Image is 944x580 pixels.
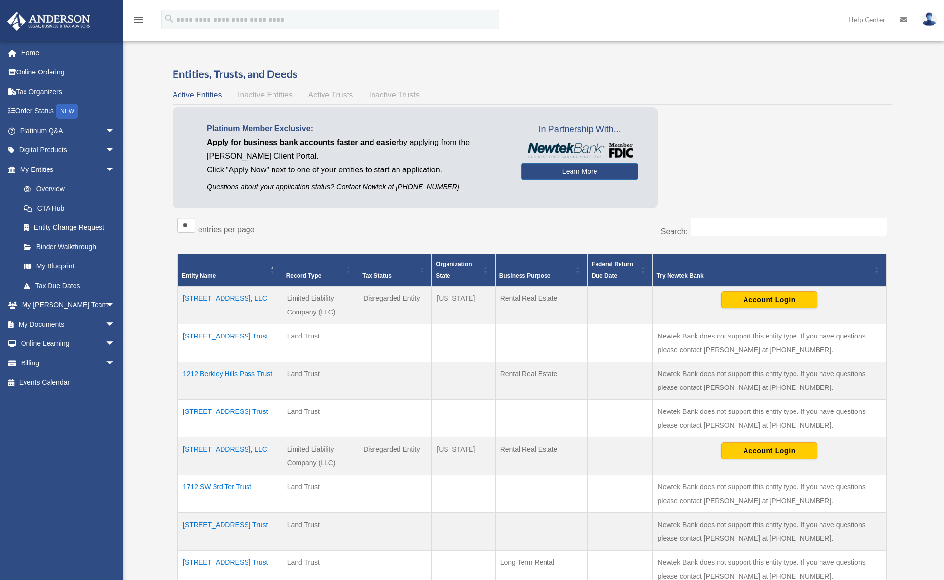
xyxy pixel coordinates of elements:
a: Platinum Q&Aarrow_drop_down [7,121,130,141]
td: [STREET_ADDRESS] Trust [178,324,282,362]
td: Rental Real Estate [495,362,587,400]
a: Online Learningarrow_drop_down [7,334,130,354]
span: Inactive Trusts [369,91,420,99]
span: Federal Return Due Date [592,261,633,279]
button: Account Login [721,291,817,308]
p: Questions about your application status? Contact Newtek at [PHONE_NUMBER] [207,181,506,193]
span: Inactive Entities [238,91,293,99]
p: Platinum Member Exclusive: [207,122,506,136]
td: [STREET_ADDRESS] Trust [178,400,282,437]
img: Anderson Advisors Platinum Portal [4,12,93,31]
th: Try Newtek Bank : Activate to sort [652,254,886,287]
button: Account Login [721,442,817,459]
span: Record Type [286,272,322,279]
a: Overview [14,179,120,199]
a: Digital Productsarrow_drop_down [7,141,130,160]
td: Land Trust [282,324,358,362]
label: entries per page [198,225,255,234]
td: [STREET_ADDRESS], LLC [178,437,282,475]
span: Business Purpose [499,272,551,279]
div: Try Newtek Bank [657,270,871,282]
span: In Partnership With... [521,122,638,138]
h3: Entities, Trusts, and Deeds [173,67,892,82]
a: Order StatusNEW [7,101,130,121]
i: search [164,13,174,24]
a: My [PERSON_NAME] Teamarrow_drop_down [7,295,130,315]
span: Apply for business bank accounts faster and easier [207,138,399,146]
a: CTA Hub [14,198,125,218]
img: User Pic [922,12,937,26]
td: Newtek Bank does not support this entity type. If you have questions please contact [PERSON_NAME]... [652,513,886,551]
a: My Blueprint [14,257,125,276]
a: Tax Due Dates [14,276,125,295]
span: Tax Status [362,272,392,279]
span: arrow_drop_down [105,295,125,315]
span: Entity Name [182,272,216,279]
a: My Documentsarrow_drop_down [7,314,130,334]
a: Online Ordering [7,63,130,82]
td: 1712 SW 3rd Ter Trust [178,475,282,513]
a: Tax Organizers [7,82,130,101]
td: Newtek Bank does not support this entity type. If you have questions please contact [PERSON_NAME]... [652,324,886,362]
p: Click "Apply Now" next to one of your entities to start an application. [207,163,506,177]
a: Entity Change Request [14,218,125,238]
td: Newtek Bank does not support this entity type. If you have questions please contact [PERSON_NAME]... [652,400,886,437]
td: Rental Real Estate [495,286,587,324]
a: Events Calendar [7,373,130,392]
i: menu [132,14,144,25]
th: Federal Return Due Date: Activate to sort [588,254,652,287]
label: Search: [661,227,688,236]
a: Binder Walkthrough [14,237,125,257]
td: Limited Liability Company (LLC) [282,286,358,324]
div: NEW [56,104,78,119]
td: Limited Liability Company (LLC) [282,437,358,475]
th: Business Purpose: Activate to sort [495,254,587,287]
a: Learn More [521,163,638,180]
a: My Entitiesarrow_drop_down [7,160,125,179]
span: arrow_drop_down [105,334,125,354]
span: arrow_drop_down [105,141,125,161]
td: Newtek Bank does not support this entity type. If you have questions please contact [PERSON_NAME]... [652,362,886,400]
td: [US_STATE] [432,286,495,324]
th: Organization State: Activate to sort [432,254,495,287]
td: Disregarded Entity [358,437,432,475]
th: Record Type: Activate to sort [282,254,358,287]
a: Account Login [721,446,817,454]
p: by applying from the [PERSON_NAME] Client Portal. [207,136,506,163]
span: Active Entities [173,91,222,99]
img: NewtekBankLogoSM.png [526,143,633,158]
td: [STREET_ADDRESS], LLC [178,286,282,324]
a: Account Login [721,295,817,303]
td: 1212 Berkley Hills Pass Trust [178,362,282,400]
th: Tax Status: Activate to sort [358,254,432,287]
th: Entity Name: Activate to invert sorting [178,254,282,287]
td: Land Trust [282,475,358,513]
td: Disregarded Entity [358,286,432,324]
span: Organization State [436,261,472,279]
td: Land Trust [282,362,358,400]
a: menu [132,17,144,25]
span: arrow_drop_down [105,353,125,373]
td: [STREET_ADDRESS] Trust [178,513,282,551]
td: Rental Real Estate [495,437,587,475]
span: arrow_drop_down [105,121,125,141]
td: Land Trust [282,400,358,437]
a: Billingarrow_drop_down [7,353,130,373]
span: arrow_drop_down [105,314,125,335]
span: Active Trusts [308,91,353,99]
td: Land Trust [282,513,358,551]
td: [US_STATE] [432,437,495,475]
td: Newtek Bank does not support this entity type. If you have questions please contact [PERSON_NAME]... [652,475,886,513]
a: Home [7,43,130,63]
span: arrow_drop_down [105,160,125,180]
